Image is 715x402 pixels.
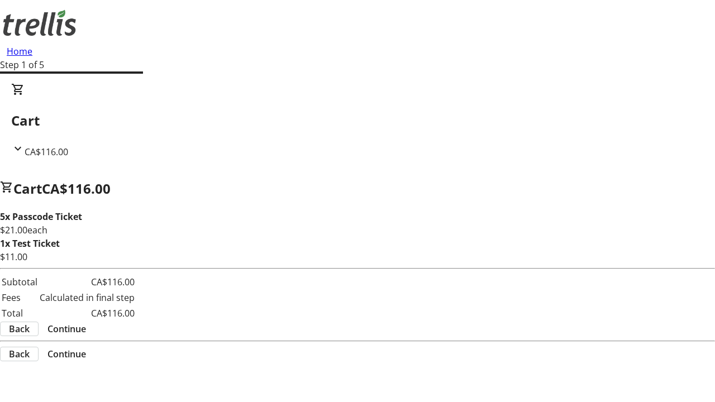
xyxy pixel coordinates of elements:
[47,322,86,336] span: Continue
[39,290,135,305] td: Calculated in final step
[9,347,30,361] span: Back
[13,179,42,198] span: Cart
[39,275,135,289] td: CA$116.00
[11,111,704,131] h2: Cart
[47,347,86,361] span: Continue
[1,290,38,305] td: Fees
[39,322,95,336] button: Continue
[1,306,38,320] td: Total
[1,275,38,289] td: Subtotal
[25,146,68,158] span: CA$116.00
[42,179,111,198] span: CA$116.00
[39,306,135,320] td: CA$116.00
[39,347,95,361] button: Continue
[9,322,30,336] span: Back
[11,83,704,159] div: CartCA$116.00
